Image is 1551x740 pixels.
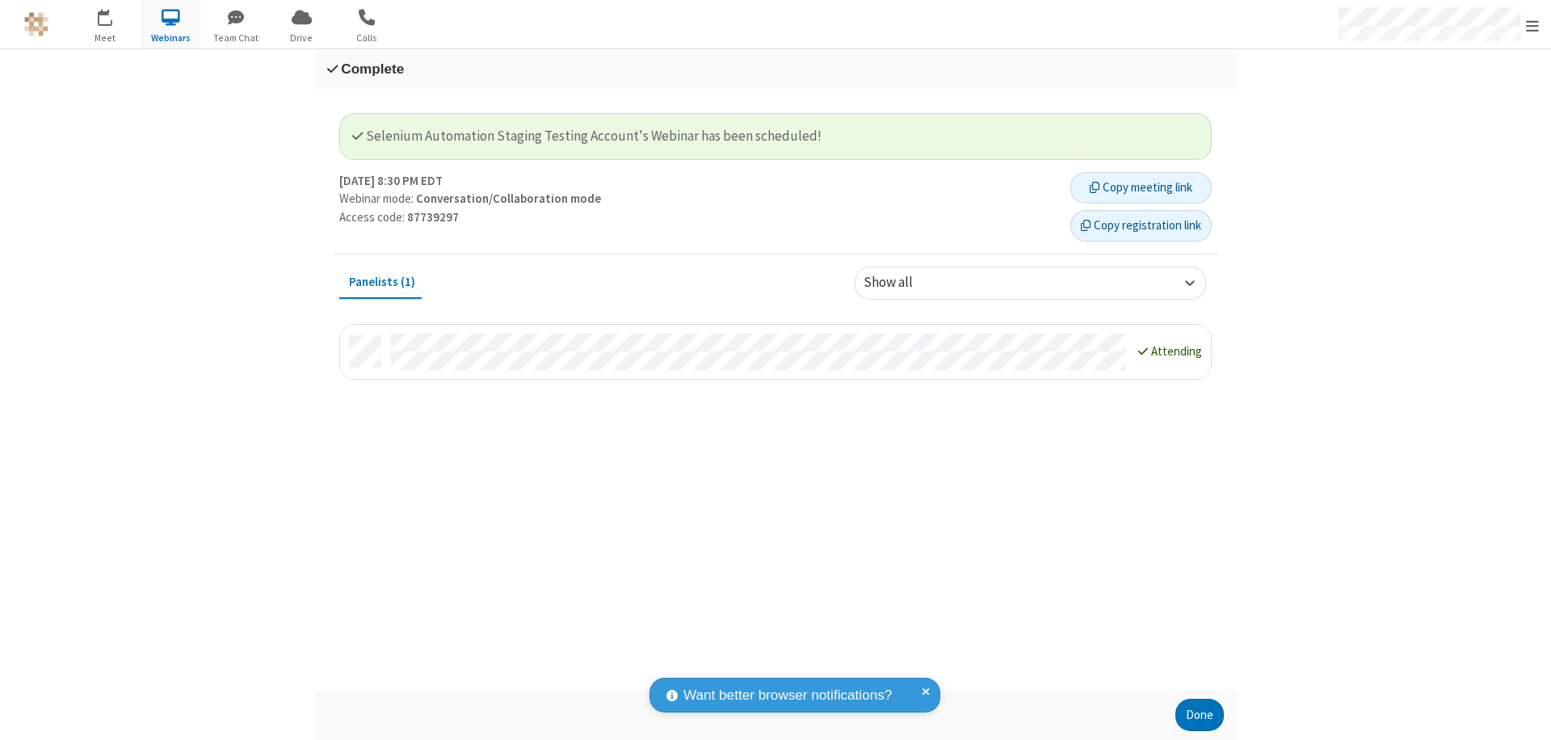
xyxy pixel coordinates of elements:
p: Access code: [339,208,1058,227]
p: Webinar mode: [339,190,1058,208]
span: Attending [1151,343,1202,359]
h3: Complete [327,61,1224,77]
div: 3 [109,9,120,21]
strong: [DATE] 8:30 PM EDT [339,172,443,191]
button: Copy meeting link [1070,172,1212,204]
strong: 87739297 [407,209,459,225]
span: Team Chat [206,31,267,45]
img: QA Selenium DO NOT DELETE OR CHANGE [24,12,48,36]
span: Drive [271,31,332,45]
strong: Conversation/Collaboration mode [416,191,601,206]
div: Show all [864,273,940,294]
span: Want better browser notifications? [683,685,892,706]
span: Selenium Automation Staging Testing Account's Webinar has been scheduled! [352,127,822,145]
button: Done [1175,699,1224,731]
button: Panelists (1) [339,267,425,297]
span: Meet [75,31,136,45]
span: Calls [337,31,397,45]
button: Copy registration link [1070,210,1212,242]
span: Webinars [141,31,201,45]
